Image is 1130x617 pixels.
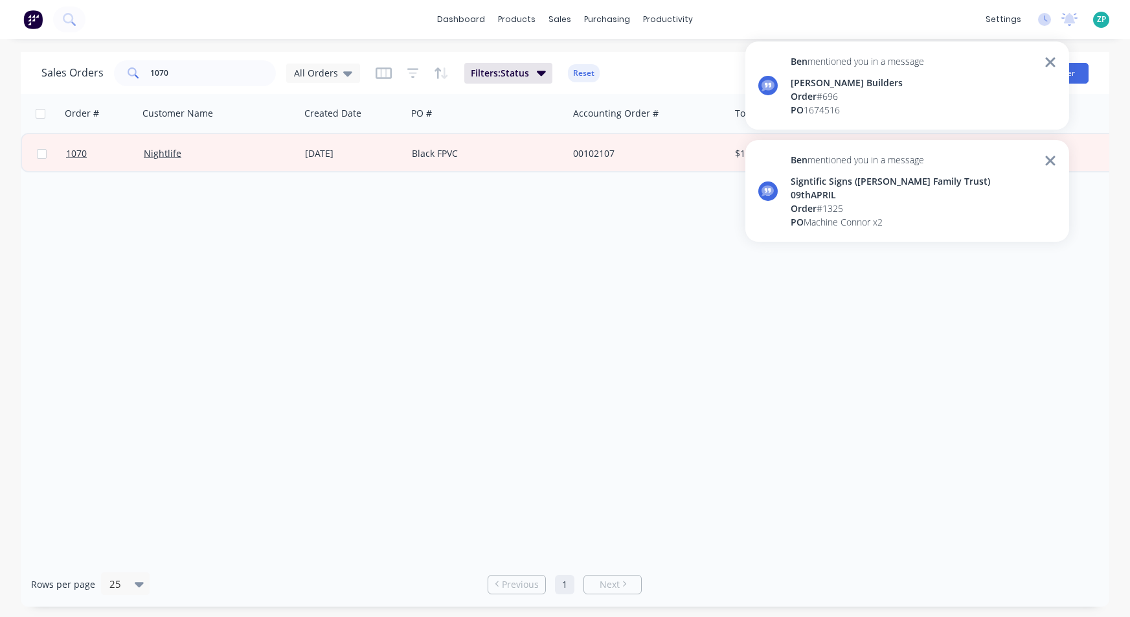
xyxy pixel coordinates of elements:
div: Signtific Signs ([PERSON_NAME] Family Trust) 09thAPRIL [791,174,1037,202]
span: Order [791,90,817,102]
button: Filters:Status [464,63,552,84]
span: Filters: Status [471,67,529,80]
div: purchasing [578,10,637,29]
div: Customer Name [142,107,213,120]
div: products [492,10,542,29]
div: Order # [65,107,99,120]
a: 1070 [66,134,144,173]
div: sales [542,10,578,29]
a: dashboard [431,10,492,29]
span: Order [791,202,817,215]
a: Next page [584,578,641,591]
span: Ben [791,154,808,166]
div: Accounting Order # [573,107,659,120]
div: Machine Connor x2 [791,215,1037,229]
span: 1070 [66,147,87,160]
a: Previous page [488,578,545,591]
ul: Pagination [482,575,647,594]
h1: Sales Orders [41,67,104,79]
span: Ben [791,55,808,67]
img: Factory [23,10,43,29]
div: PO # [411,107,432,120]
div: $111.76 [735,147,811,160]
div: [DATE] [305,147,401,160]
div: 1674516 [791,103,924,117]
span: All Orders [294,66,338,80]
iframe: Intercom live chat [1086,573,1117,604]
div: [PERSON_NAME] Builders [791,76,924,89]
a: Page 1 is your current page [555,575,574,594]
div: mentioned you in a message [791,54,924,68]
span: Next [600,578,620,591]
span: ZP [1097,14,1106,25]
span: PO [791,104,804,116]
a: Nightlife [144,147,181,159]
span: Rows per page [31,578,95,591]
span: PO [791,216,804,228]
button: Reset [568,64,600,82]
input: Search... [150,60,277,86]
div: # 1325 [791,202,1037,215]
span: Previous [502,578,539,591]
div: Black FPVC [412,147,556,160]
div: 00102107 [573,147,717,160]
div: productivity [637,10,699,29]
div: mentioned you in a message [791,153,1037,167]
div: settings [979,10,1028,29]
div: Total ($) [735,107,769,120]
div: Created Date [304,107,361,120]
div: # 696 [791,89,924,103]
